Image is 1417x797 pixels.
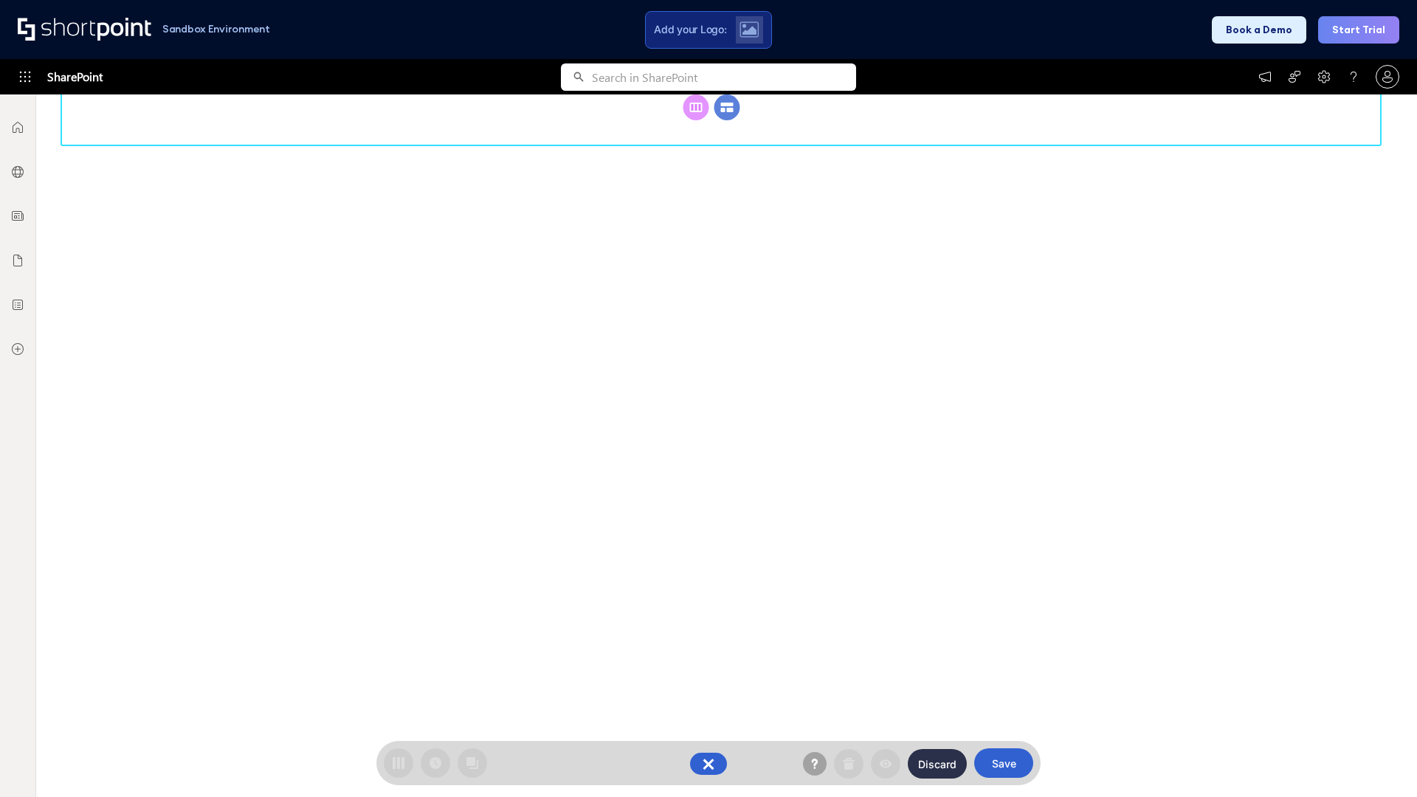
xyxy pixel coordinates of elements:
iframe: Chat Widget [1343,726,1417,797]
h1: Sandbox Environment [162,25,270,33]
input: Search in SharePoint [592,63,856,91]
span: SharePoint [47,59,103,94]
button: Start Trial [1318,16,1399,44]
button: Discard [908,749,967,779]
button: Save [974,748,1033,778]
button: Book a Demo [1212,16,1306,44]
img: Upload logo [739,21,759,38]
span: Add your Logo: [654,23,726,36]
